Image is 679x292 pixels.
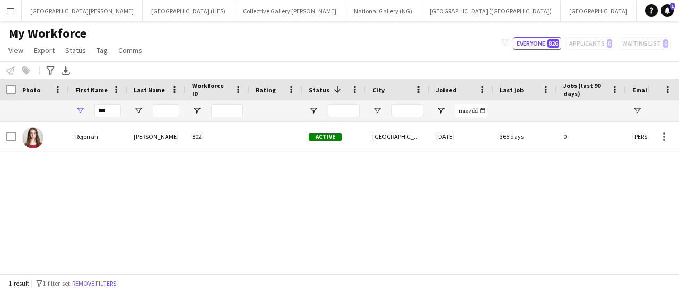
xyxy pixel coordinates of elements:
[561,1,637,21] button: [GEOGRAPHIC_DATA]
[557,122,626,151] div: 0
[34,46,55,55] span: Export
[436,106,446,116] button: Open Filter Menu
[192,106,202,116] button: Open Filter Menu
[143,1,234,21] button: [GEOGRAPHIC_DATA] (HES)
[22,86,40,94] span: Photo
[309,86,329,94] span: Status
[4,43,28,57] a: View
[65,46,86,55] span: Status
[513,37,561,50] button: Everyone826
[94,104,121,117] input: First Name Filter Input
[547,39,559,48] span: 826
[430,122,493,151] div: [DATE]
[97,46,108,55] span: Tag
[670,3,675,10] span: 1
[632,86,649,94] span: Email
[436,86,457,94] span: Joined
[192,82,230,98] span: Workforce ID
[372,86,385,94] span: City
[391,104,423,117] input: City Filter Input
[114,43,146,57] a: Comms
[234,1,345,21] button: Collective Gallery [PERSON_NAME]
[118,46,142,55] span: Comms
[563,82,607,98] span: Jobs (last 90 days)
[632,106,642,116] button: Open Filter Menu
[186,122,249,151] div: 802
[30,43,59,57] a: Export
[75,106,85,116] button: Open Filter Menu
[421,1,561,21] button: [GEOGRAPHIC_DATA] ([GEOGRAPHIC_DATA])
[493,122,557,151] div: 365 days
[42,279,70,287] span: 1 filter set
[92,43,112,57] a: Tag
[211,104,243,117] input: Workforce ID Filter Input
[256,86,276,94] span: Rating
[8,46,23,55] span: View
[309,133,342,141] span: Active
[22,127,43,148] img: Rejerrah Hosie Meese
[345,1,421,21] button: National Gallery (NG)
[372,106,382,116] button: Open Filter Menu
[153,104,179,117] input: Last Name Filter Input
[59,64,72,77] app-action-btn: Export XLSX
[127,122,186,151] div: [PERSON_NAME]
[22,1,143,21] button: [GEOGRAPHIC_DATA][PERSON_NAME]
[70,278,118,289] button: Remove filters
[134,86,165,94] span: Last Name
[366,122,430,151] div: [GEOGRAPHIC_DATA]
[61,43,90,57] a: Status
[134,106,143,116] button: Open Filter Menu
[455,104,487,117] input: Joined Filter Input
[8,25,86,41] span: My Workforce
[500,86,524,94] span: Last job
[69,122,127,151] div: Rejerrah
[328,104,360,117] input: Status Filter Input
[661,4,674,17] a: 1
[309,106,318,116] button: Open Filter Menu
[44,64,57,77] app-action-btn: Advanced filters
[75,86,108,94] span: First Name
